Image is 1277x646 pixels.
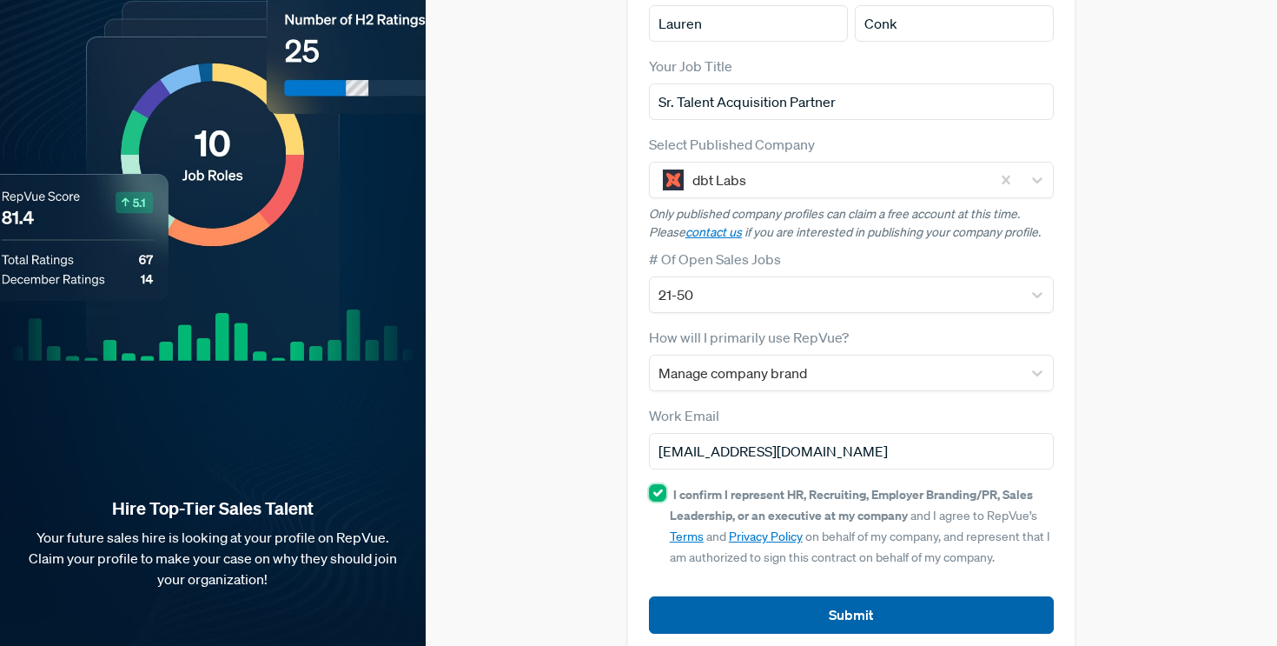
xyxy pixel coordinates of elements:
label: Work Email [649,405,719,426]
input: First Name [649,5,848,42]
input: Email [649,433,1055,470]
label: Select Published Company [649,134,815,155]
a: Privacy Policy [729,529,803,544]
input: Last Name [855,5,1054,42]
label: # Of Open Sales Jobs [649,249,781,270]
input: Title [649,83,1055,120]
p: Only published company profiles can claim a free account at this time. Please if you are interest... [649,205,1055,242]
strong: I confirm I represent HR, Recruiting, Employer Branding/PR, Sales Leadership, or an executive at ... [670,486,1033,523]
label: Your Job Title [649,56,732,77]
button: Submit [649,596,1055,634]
p: Your future sales hire is looking at your profile on RepVue. Claim your profile to make your case... [28,527,398,589]
label: How will I primarily use RepVue? [649,327,849,348]
a: contact us [685,224,742,240]
a: Terms [670,529,704,544]
strong: Hire Top-Tier Sales Talent [28,497,398,520]
span: and I agree to RepVue’s and on behalf of my company, and represent that I am authorized to sign t... [670,487,1050,565]
img: dbt Labs [663,170,684,190]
